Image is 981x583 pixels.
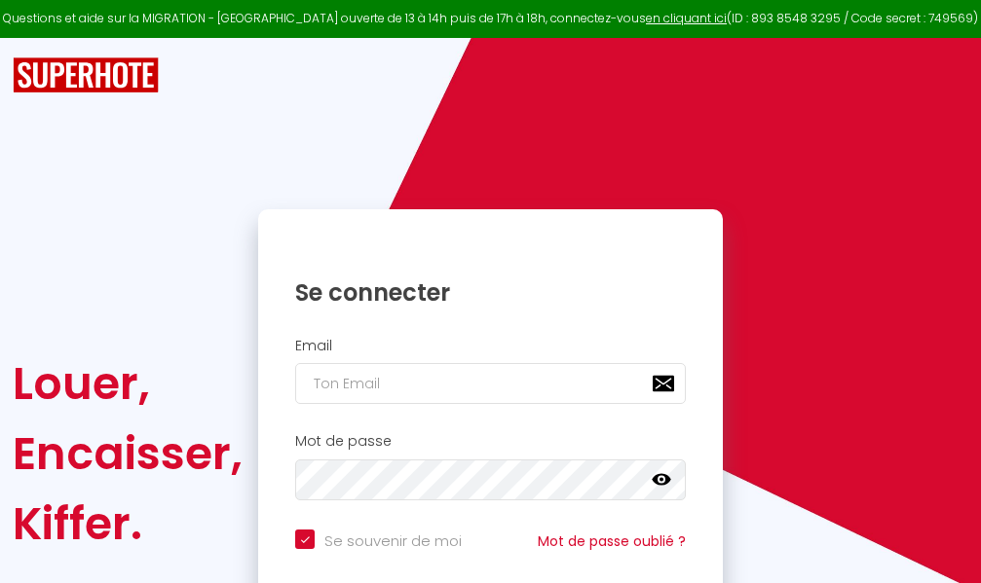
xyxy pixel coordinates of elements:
h2: Email [295,338,686,354]
div: Kiffer. [13,489,243,559]
h2: Mot de passe [295,433,686,450]
div: Encaisser, [13,419,243,489]
input: Ton Email [295,363,686,404]
div: Louer, [13,348,243,419]
img: SuperHote logo [13,57,159,93]
h1: Se connecter [295,277,686,308]
a: en cliquant ici [646,10,727,26]
a: Mot de passe oublié ? [538,531,686,551]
